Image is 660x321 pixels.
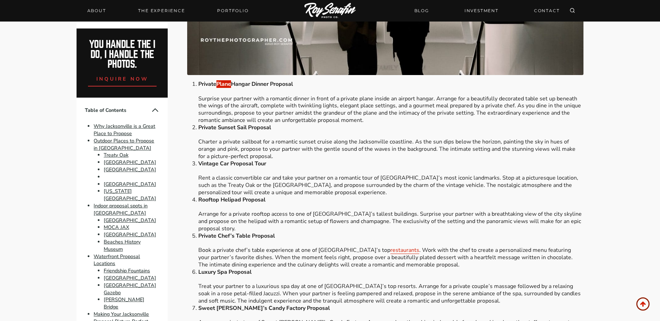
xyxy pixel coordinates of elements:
[216,80,231,88] a: Plane
[460,5,503,17] a: INVESTMENT
[636,297,650,311] a: Scroll to top
[88,69,157,87] a: inquire now
[151,106,159,114] button: Collapse Table of Contents
[410,5,564,17] nav: Secondary Navigation
[530,5,564,17] a: CONTACT
[213,6,253,16] a: Portfolio
[134,6,189,16] a: THE EXPERIENCE
[198,269,583,305] li: Treat your partner to a luxurious spa day at one of [GEOGRAPHIC_DATA]’s top resorts. Arrange for ...
[198,268,252,276] strong: Luxury Spa Proposal
[304,3,356,19] img: Logo of Roy Serafin Photo Co., featuring stylized text in white on a light background, representi...
[104,231,156,238] a: [GEOGRAPHIC_DATA]
[104,224,129,231] a: MOCA JAX
[198,160,266,167] strong: Vintage Car Proposal Tour
[104,188,156,202] a: [US_STATE][GEOGRAPHIC_DATA]
[198,232,583,269] li: Book a private chef’s table experience at one of [GEOGRAPHIC_DATA]’s top . Work with the chef to ...
[104,159,156,166] a: [GEOGRAPHIC_DATA]
[94,253,140,267] a: Waterfront Proposal Locations
[104,267,150,274] a: Friendship Fountains
[104,274,156,281] a: [GEOGRAPHIC_DATA]
[198,232,275,240] strong: Private Chef’s Table Proposal
[104,296,144,311] a: [PERSON_NAME] Bridge
[94,202,148,216] a: Indoor proposal spots in [GEOGRAPHIC_DATA]
[84,40,160,69] h2: You handle the i do, I handle the photos.
[94,123,155,137] a: Why Jacksonville is a Great Place to Propose
[104,238,141,253] a: Beaches History Museum
[83,6,253,16] nav: Primary Navigation
[96,75,149,82] span: inquire now
[198,124,583,160] li: Charter a private sailboat for a romantic sunset cruise along the Jacksonville coastline. As the ...
[104,217,156,224] a: [GEOGRAPHIC_DATA]
[83,6,110,16] a: About
[85,107,151,114] span: Table of Contents
[198,160,583,196] li: Rent a classic convertible car and take your partner on a romantic tour of [GEOGRAPHIC_DATA]’s mo...
[198,304,330,312] strong: Sweet [PERSON_NAME]’s Candy Factory Proposal
[198,196,265,204] strong: Rooftop Helipad Proposal
[104,152,128,159] a: Treaty Oak
[198,196,583,232] li: Arrange for a private rooftop access to one of [GEOGRAPHIC_DATA]’s tallest buildings. Surprise yo...
[104,282,156,296] a: [GEOGRAPHIC_DATA] Gazebo
[567,6,577,16] button: View Search Form
[198,81,583,124] li: Surprise your partner with a romantic dinner in front of a private plane inside an airport hangar...
[104,181,156,188] a: [GEOGRAPHIC_DATA]
[390,246,419,254] a: restaurants
[410,5,433,17] a: BLOG
[198,124,271,131] strong: Private Sunset Sail Proposal
[104,166,156,173] a: [GEOGRAPHIC_DATA]
[94,137,154,151] a: Outdoor Places to Propose in [GEOGRAPHIC_DATA]
[198,80,293,88] strong: Private Hangar Dinner Proposal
